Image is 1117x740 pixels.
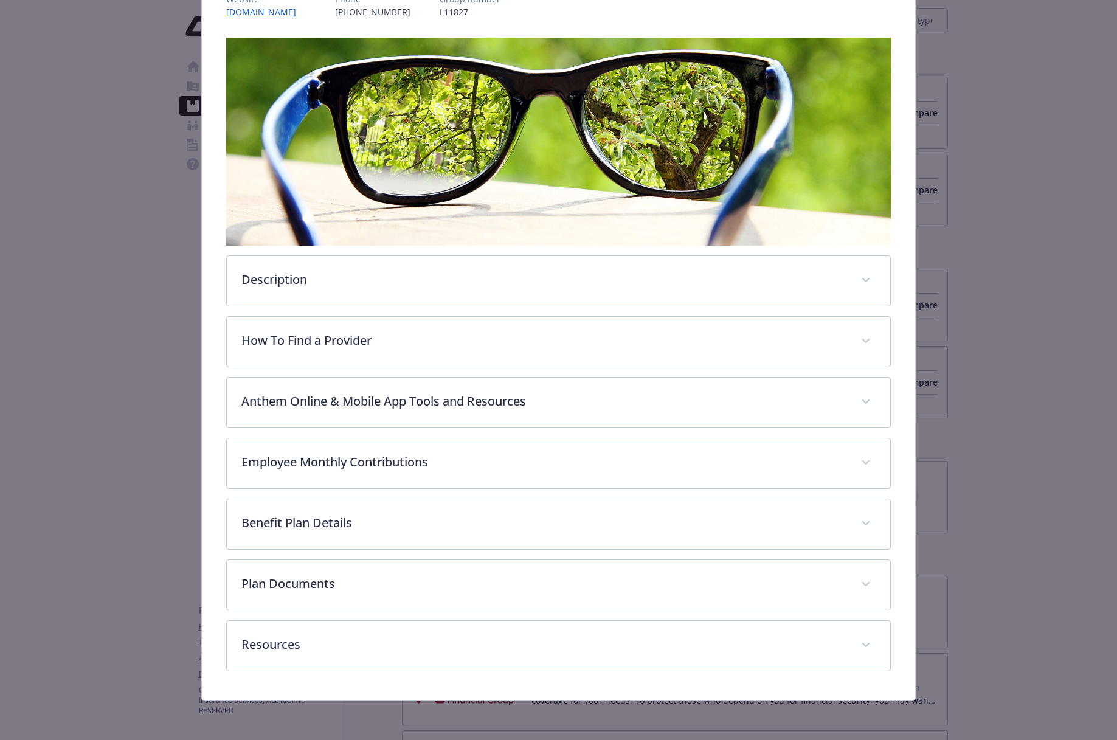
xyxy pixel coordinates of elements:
div: Employee Monthly Contributions [227,438,891,488]
div: Resources [227,621,891,671]
div: How To Find a Provider [227,317,891,367]
p: Anthem Online & Mobile App Tools and Resources [241,392,847,410]
p: [PHONE_NUMBER] [335,5,410,18]
p: Benefit Plan Details [241,514,847,532]
p: Plan Documents [241,575,847,593]
div: Anthem Online & Mobile App Tools and Resources [227,378,891,427]
p: Resources [241,635,847,654]
p: Description [241,271,847,289]
div: Benefit Plan Details [227,499,891,549]
div: Plan Documents [227,560,891,610]
p: How To Find a Provider [241,331,847,350]
p: L11827 [440,5,500,18]
div: Description [227,256,891,306]
img: banner [226,38,891,246]
a: [DOMAIN_NAME] [226,6,306,18]
p: Employee Monthly Contributions [241,453,847,471]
